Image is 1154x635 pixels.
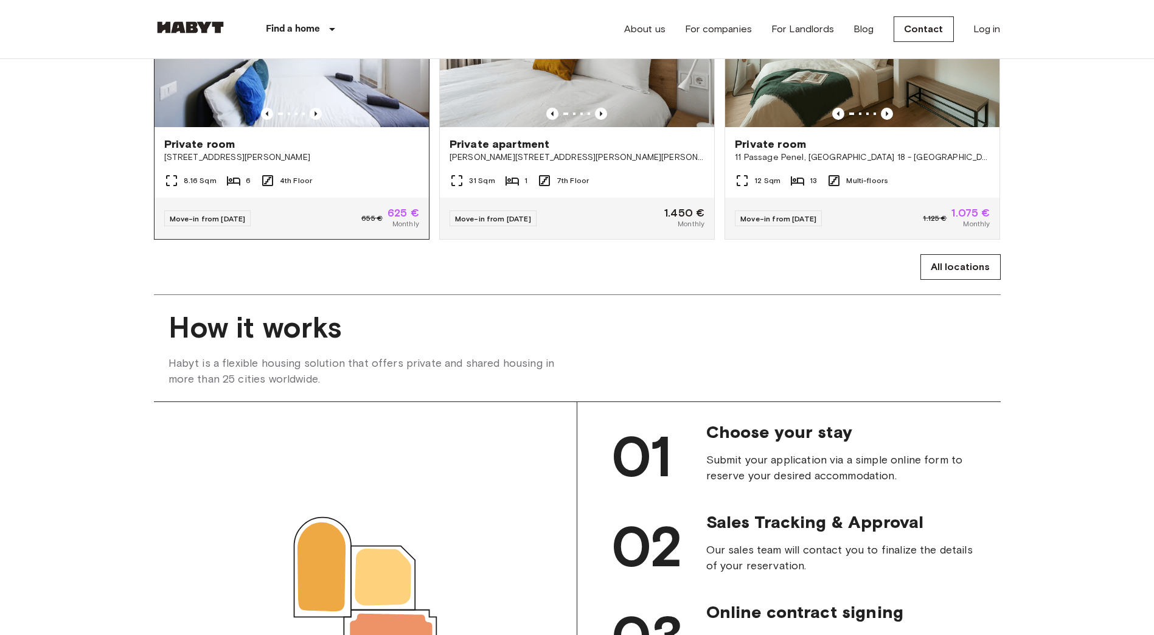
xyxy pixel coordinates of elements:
[685,22,752,36] a: For companies
[963,218,990,229] span: Monthly
[388,207,419,218] span: 625 €
[706,602,981,622] span: Online contract signing
[754,176,780,185] font: 12 Sqm
[557,175,589,186] span: 7th Floor
[920,254,1001,280] a: All locations
[624,22,666,36] a: About us
[310,108,322,120] button: Previous image
[184,176,217,185] font: 8.16 Sqm
[246,175,251,186] span: 6
[706,542,981,574] span: Our sales team will contact you to finalize the details of your reservation.
[951,207,990,218] span: 1.075 €
[664,207,704,218] span: 1.450 €
[706,512,981,532] span: Sales Tracking & Approval
[611,513,683,581] span: 02
[164,137,235,151] span: Private room
[678,218,704,229] span: Monthly
[392,218,419,229] span: Monthly
[735,137,806,151] span: Private room
[164,151,419,164] span: [STREET_ADDRESS][PERSON_NAME]
[169,310,986,345] span: How it works
[923,213,947,224] span: 1.125 €
[595,108,607,120] button: Previous image
[846,175,888,186] span: Multi-floors
[894,16,954,42] a: Contact
[455,214,531,223] span: Move-in from [DATE]
[973,22,1001,36] a: Log in
[706,452,981,484] span: Submit your application via a simple online form to reserve your desired accommodation.
[170,214,246,223] span: Move-in from [DATE]
[524,175,527,186] span: 1
[706,422,981,442] span: Choose your stay
[881,108,893,120] button: Previous image
[450,137,550,151] span: Private apartment
[740,214,816,223] span: Move-in from [DATE]
[469,176,495,185] font: 31 Sqm
[771,22,834,36] a: For Landlords
[832,108,844,120] button: Previous image
[735,151,990,164] span: 11 Passage Penel, [GEOGRAPHIC_DATA] 18 - [GEOGRAPHIC_DATA]
[611,423,672,491] span: 01
[169,355,577,387] span: Habyt is a flexible housing solution that offers private and shared housing in more than 25 citie...
[546,108,558,120] button: Previous image
[361,213,383,224] span: 655 €
[810,175,817,186] span: 13
[266,22,321,36] p: Find a home
[154,21,227,33] img: Habyt
[450,151,704,164] span: [PERSON_NAME][STREET_ADDRESS][PERSON_NAME][PERSON_NAME]
[280,175,312,186] span: 4th Floor
[853,22,874,36] a: Blog
[261,108,273,120] button: Previous image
